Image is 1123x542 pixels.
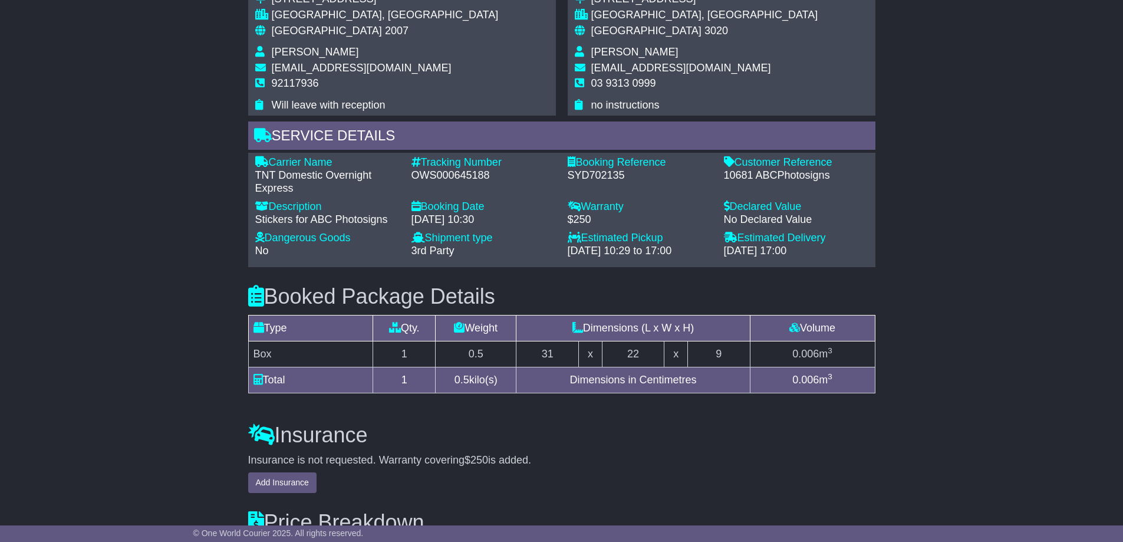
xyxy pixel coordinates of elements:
span: No [255,245,269,257]
div: Service Details [248,121,875,153]
h3: Insurance [248,423,875,447]
div: Booking Reference [568,156,712,169]
div: Declared Value [724,201,868,213]
div: TNT Domestic Overnight Express [255,169,400,195]
span: Will leave with reception [272,99,386,111]
div: Carrier Name [255,156,400,169]
h3: Booked Package Details [248,285,875,308]
span: [EMAIL_ADDRESS][DOMAIN_NAME] [272,62,452,74]
td: x [664,341,687,367]
span: [PERSON_NAME] [591,46,679,58]
td: Type [248,316,373,341]
span: 0.5 [455,374,469,386]
td: 31 [516,341,579,367]
div: [DATE] 10:29 to 17:00 [568,245,712,258]
td: 0.5 [436,341,516,367]
td: Qty. [373,316,436,341]
div: Booking Date [411,201,556,213]
span: 92117936 [272,77,319,89]
span: 3rd Party [411,245,455,257]
span: [EMAIL_ADDRESS][DOMAIN_NAME] [591,62,771,74]
sup: 3 [828,346,832,355]
div: Estimated Delivery [724,232,868,245]
div: Description [255,201,400,213]
div: [DATE] 17:00 [724,245,868,258]
span: 0.006 [792,374,819,386]
div: $250 [568,213,712,226]
h3: Price Breakdown [248,511,875,534]
div: SYD702135 [568,169,712,182]
span: 2007 [385,25,409,37]
td: Weight [436,316,516,341]
td: Volume [750,316,875,341]
div: Insurance is not requested. Warranty covering is added. [248,454,875,467]
div: Shipment type [411,232,556,245]
span: no instructions [591,99,660,111]
td: m [750,367,875,393]
sup: 3 [828,372,832,381]
div: [GEOGRAPHIC_DATA], [GEOGRAPHIC_DATA] [591,9,818,22]
td: 1 [373,367,436,393]
div: [DATE] 10:30 [411,213,556,226]
td: Box [248,341,373,367]
div: 10681 ABCPhotosigns [724,169,868,182]
span: 0.006 [792,348,819,360]
span: $250 [465,454,488,466]
div: Customer Reference [724,156,868,169]
div: Estimated Pickup [568,232,712,245]
button: Add Insurance [248,472,317,493]
div: Stickers for ABC Photosigns [255,213,400,226]
span: 03 9313 0999 [591,77,656,89]
td: 1 [373,341,436,367]
td: m [750,341,875,367]
td: Dimensions in Centimetres [516,367,750,393]
span: [PERSON_NAME] [272,46,359,58]
div: Dangerous Goods [255,232,400,245]
td: Dimensions (L x W x H) [516,316,750,341]
td: 22 [602,341,664,367]
span: 3020 [704,25,728,37]
td: kilo(s) [436,367,516,393]
div: Warranty [568,201,712,213]
td: x [579,341,602,367]
div: [GEOGRAPHIC_DATA], [GEOGRAPHIC_DATA] [272,9,499,22]
span: © One World Courier 2025. All rights reserved. [193,528,364,538]
div: No Declared Value [724,213,868,226]
div: Tracking Number [411,156,556,169]
div: OWS000645188 [411,169,556,182]
span: [GEOGRAPHIC_DATA] [272,25,382,37]
span: [GEOGRAPHIC_DATA] [591,25,702,37]
td: 9 [687,341,750,367]
td: Total [248,367,373,393]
